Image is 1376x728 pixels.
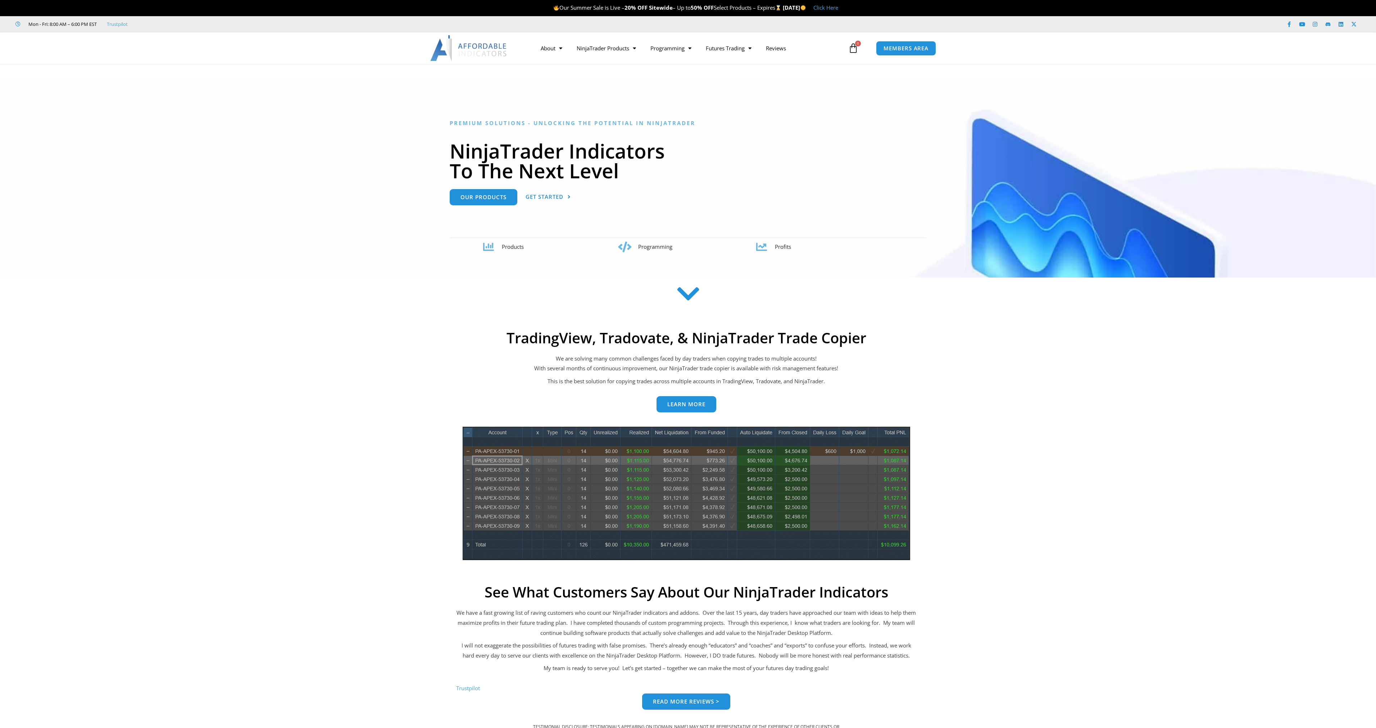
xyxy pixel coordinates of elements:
span: 0 [855,41,861,46]
img: ⌛ [776,5,781,10]
a: Our Products [450,189,517,205]
h2: TradingView, Tradovate, & NinjaTrader Trade Copier [456,329,917,347]
h1: NinjaTrader Indicators To The Next Level [450,141,926,180]
a: Futures Trading [699,40,759,56]
h2: See What Customers Say About Our NinjaTrader Indicators [456,583,917,601]
p: I will not exaggerate the possibilities of futures trading with false promises. There’s already e... [456,641,917,661]
strong: 50% OFF [691,4,714,11]
a: About [533,40,569,56]
a: Reviews [759,40,793,56]
span: Get Started [526,194,563,200]
span: Our Summer Sale is Live – – Up to Select Products – Expires [553,4,783,11]
a: Trustpilot [456,684,480,692]
span: MEMBERS AREA [884,46,928,51]
img: LogoAI | Affordable Indicators – NinjaTrader [430,35,508,61]
strong: 20% OFF [625,4,648,11]
span: Programming [638,243,672,250]
a: Get Started [526,189,571,205]
h6: Premium Solutions - Unlocking the Potential in NinjaTrader [450,120,926,127]
p: We have a fast growing list of raving customers who count our NinjaTrader indicators and addons. ... [456,608,917,638]
a: Click Here [813,4,838,11]
span: Mon - Fri: 8:00 AM – 6:00 PM EST [27,20,97,28]
a: Programming [643,40,699,56]
a: 0 [837,38,869,59]
img: 🔥 [554,5,559,10]
span: Profits [775,243,791,250]
span: Our Products [460,194,507,200]
strong: [DATE] [783,4,806,11]
a: Trustpilot [107,20,128,28]
a: Learn more [657,396,716,412]
a: NinjaTrader Products [569,40,643,56]
a: Read more reviews > [642,693,730,710]
p: This is the best solution for copying trades across multiple accounts in TradingView, Tradovate, ... [456,376,917,386]
span: Read more reviews > [653,699,719,704]
span: Learn more [667,402,705,407]
img: wideview8 28 2 | Affordable Indicators – NinjaTrader [463,427,910,560]
a: MEMBERS AREA [876,41,936,56]
p: My team is ready to serve you! Let’s get started – together we can make the most of your futures ... [456,663,917,673]
span: Products [502,243,524,250]
p: We are solving many common challenges faced by day traders when copying trades to multiple accoun... [456,354,917,374]
nav: Menu [533,40,846,56]
img: 🌞 [800,5,806,10]
strong: Sitewide [649,4,673,11]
